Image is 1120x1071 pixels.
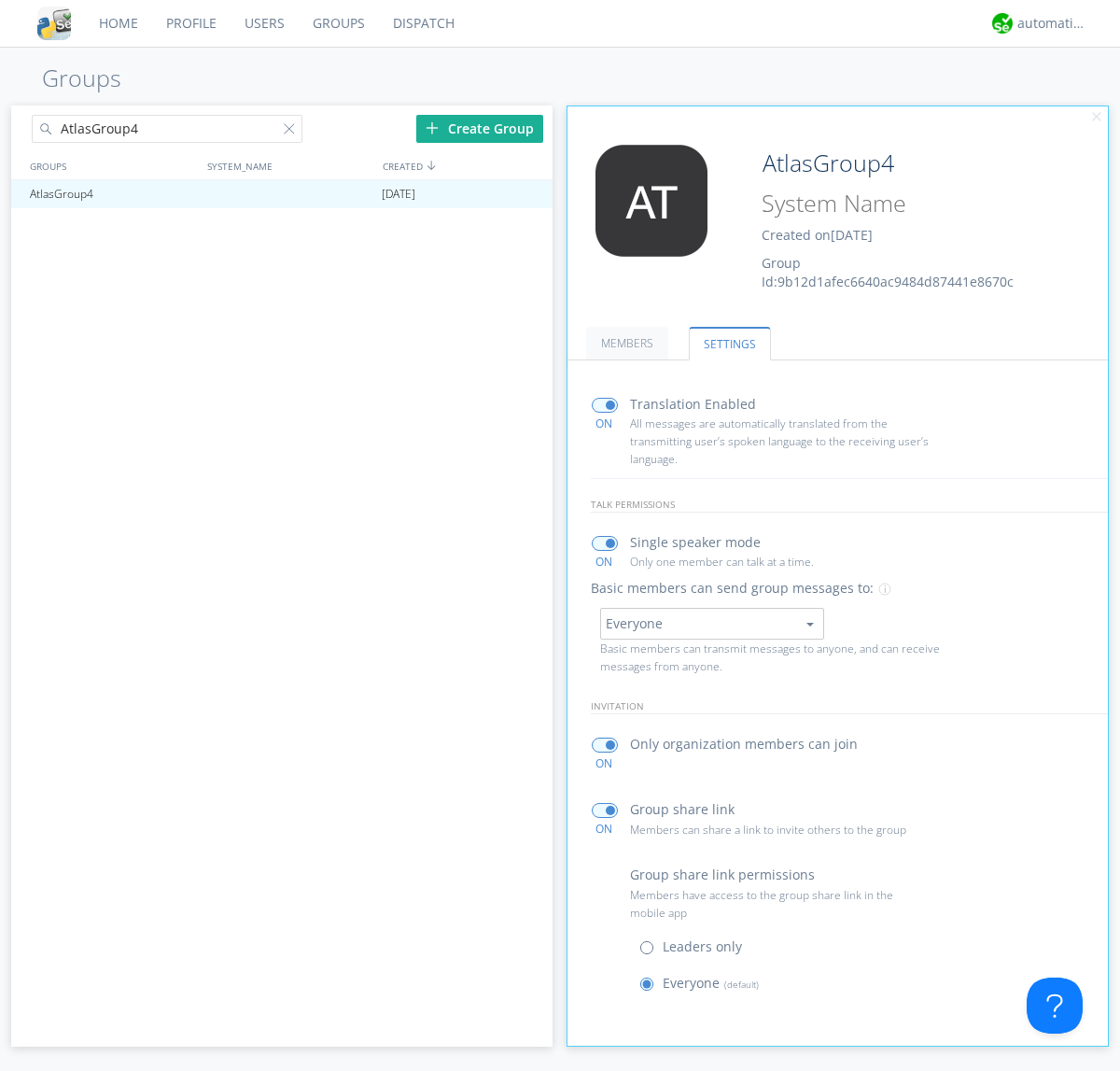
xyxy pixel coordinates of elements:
span: (default) [720,978,759,991]
div: automation+atlas [1017,14,1087,33]
p: Group share link permissions [630,865,815,885]
p: talk permissions [591,497,1109,513]
p: Group share link [630,799,735,820]
button: Everyone [600,608,824,640]
div: SYSTEM_NAME [203,152,378,179]
p: All messages are automatically translated from the transmitting user’s spoken language to the rec... [630,415,929,469]
iframe: Toggle Customer Support [1027,978,1083,1034]
p: Basic members can transmit messages to anyone, and can receive messages from anyone. [600,640,949,675]
img: cancel.svg [1090,111,1103,124]
div: AtlasGroup4 [25,180,200,208]
p: Members can share a link to invite others to the group [630,821,929,838]
p: Everyone [663,973,759,993]
input: System Name [755,186,1057,221]
input: Group Name [755,145,1057,182]
span: [DATE] [831,226,873,244]
p: Single speaker mode [630,532,761,553]
div: GROUPS [25,152,198,179]
span: [DATE] [382,180,415,208]
img: cddb5a64eb264b2086981ab96f4c1ba7 [37,7,71,40]
p: Basic members can send group messages to: [591,578,874,599]
img: plus.svg [426,121,439,134]
img: d2d01cd9b4174d08988066c6d424eccd [992,13,1013,34]
img: 373638.png [581,145,721,257]
div: ON [583,416,625,431]
p: Members have access to the group share link in the mobile app [630,886,929,922]
p: Leaders only [663,937,742,957]
div: ON [583,554,625,570]
input: Search groups [32,115,302,143]
span: Group Id: 9b12d1afec6640ac9484d87441e8670c [762,254,1014,290]
div: Create Group [416,115,543,143]
p: Only organization members can join [630,734,858,754]
a: MEMBERS [586,327,668,359]
a: AtlasGroup4[DATE] [11,180,553,208]
span: Created on [762,226,873,244]
p: invitation [591,698,1109,714]
p: Translation Enabled [630,394,756,415]
div: CREATED [378,152,554,179]
div: ON [583,821,625,837]
p: Only one member can talk at a time. [630,553,929,571]
a: SETTINGS [689,327,771,360]
div: ON [583,755,625,771]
